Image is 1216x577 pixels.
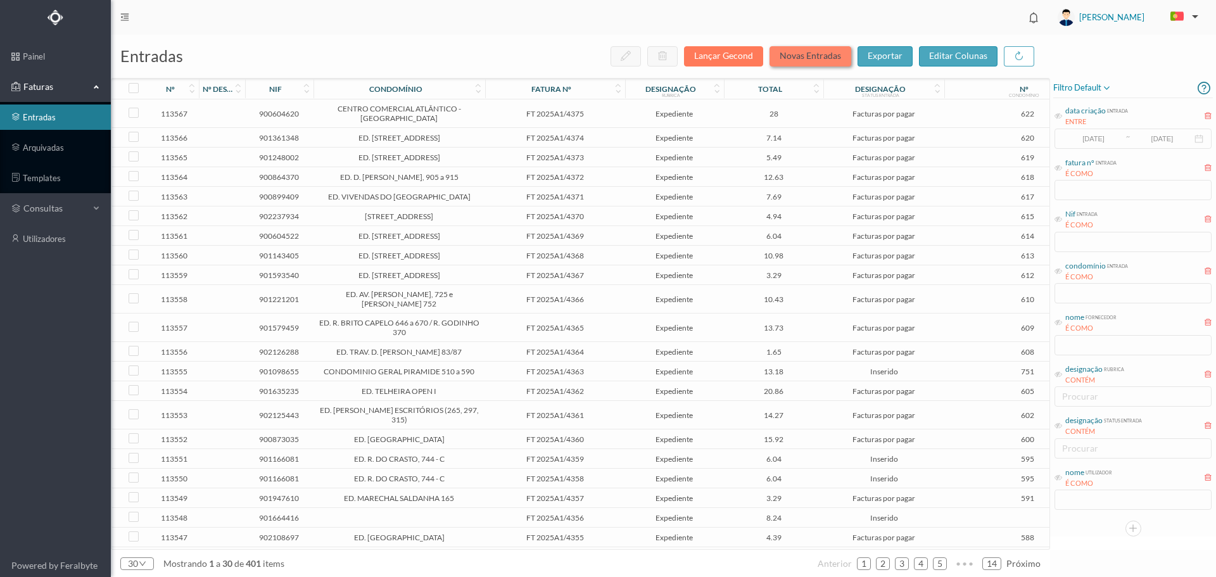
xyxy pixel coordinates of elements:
[1103,364,1124,373] div: rubrica
[163,558,207,569] span: mostrando
[1065,208,1075,220] div: Nif
[826,133,941,143] span: Facturas por pagar
[727,533,820,542] span: 4.39
[628,231,721,241] span: Expediente
[488,212,622,221] span: FT 2025A1/4370
[826,295,941,304] span: Facturas por pagar
[826,513,941,523] span: Inserido
[727,386,820,396] span: 20.86
[896,554,908,573] a: 3
[1065,157,1094,168] div: fatura nº
[758,84,782,94] div: total
[1084,467,1112,476] div: utilizador
[826,251,941,260] span: Facturas por pagar
[488,533,622,542] span: FT 2025A1/4355
[727,212,820,221] span: 4.94
[317,192,482,201] span: ED. VIVENDAS DO [GEOGRAPHIC_DATA]
[488,367,622,376] span: FT 2025A1/4363
[248,454,310,464] span: 901166081
[727,295,820,304] span: 10.43
[947,434,1107,444] span: 600
[317,153,482,162] span: ED. [STREET_ADDRESS]
[826,410,941,420] span: Facturas por pagar
[947,410,1107,420] span: 602
[248,251,310,260] span: 901143405
[1198,78,1210,98] i: icon: question-circle-o
[1065,312,1084,323] div: nome
[769,46,851,67] button: Novas Entradas
[152,153,195,162] span: 113565
[1065,467,1084,478] div: nome
[317,172,482,182] span: ED. D. [PERSON_NAME], 905 a 915
[947,323,1107,333] span: 609
[826,493,941,503] span: Facturas por pagar
[152,533,195,542] span: 113547
[947,172,1107,182] span: 618
[628,251,721,260] span: Expediente
[248,109,310,118] span: 900604620
[826,323,941,333] span: Facturas por pagar
[248,212,310,221] span: 902237934
[317,318,482,337] span: ED. R. BRITO CAPELO 646 a 670 / R. GODINHO 370
[488,454,622,464] span: FT 2025A1/4359
[1103,415,1142,424] div: status entrada
[947,133,1107,143] span: 620
[317,493,482,503] span: ED. MARECHAL SALDANHA 165
[269,84,282,94] div: nif
[628,109,721,118] span: Expediente
[152,474,195,483] span: 113550
[1058,9,1075,26] img: user_titan3.af2715ee.jpg
[488,153,622,162] span: FT 2025A1/4373
[826,172,941,182] span: Facturas por pagar
[248,434,310,444] span: 900873035
[488,493,622,503] span: FT 2025A1/4357
[727,323,820,333] span: 13.73
[488,172,622,182] span: FT 2025A1/4372
[152,347,195,357] span: 113556
[1065,426,1142,437] div: CONTÉM
[488,133,622,143] span: FT 2025A1/4374
[47,10,63,25] img: Logo
[488,410,622,420] span: FT 2025A1/4361
[1009,92,1039,98] div: condomínio
[628,386,721,396] span: Expediente
[826,109,941,118] span: Facturas por pagar
[769,50,858,61] span: Novas Entradas
[818,554,852,574] li: Página Anterior
[628,493,721,503] span: Expediente
[727,513,820,523] span: 8.24
[947,347,1107,357] span: 608
[152,493,195,503] span: 113549
[248,513,310,523] span: 901664416
[248,323,310,333] span: 901579459
[248,410,310,420] span: 902125443
[628,270,721,280] span: Expediente
[1065,220,1098,231] div: É COMO
[317,289,482,308] span: ED. AV. [PERSON_NAME], 725 e [PERSON_NAME] 752
[1065,323,1117,334] div: É COMO
[1065,364,1103,375] div: designação
[628,454,721,464] span: Expediente
[248,172,310,182] span: 900864370
[248,347,310,357] span: 902126288
[826,192,941,201] span: Facturas por pagar
[369,84,422,94] div: condomínio
[248,133,310,143] span: 901361348
[317,212,482,221] span: [STREET_ADDRESS]
[952,554,977,574] li: Avançar 5 Páginas
[23,202,87,215] span: consultas
[628,192,721,201] span: Expediente
[727,133,820,143] span: 7.14
[244,558,263,569] span: 401
[934,554,946,573] a: 5
[826,347,941,357] span: Facturas por pagar
[826,367,941,376] span: Inserido
[1053,80,1111,96] span: filtro default
[826,212,941,221] span: Facturas por pagar
[628,533,721,542] span: Expediente
[1065,117,1128,127] div: ENTRE
[858,46,913,67] button: exportar
[152,454,195,464] span: 113551
[947,270,1107,280] span: 612
[152,270,195,280] span: 113559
